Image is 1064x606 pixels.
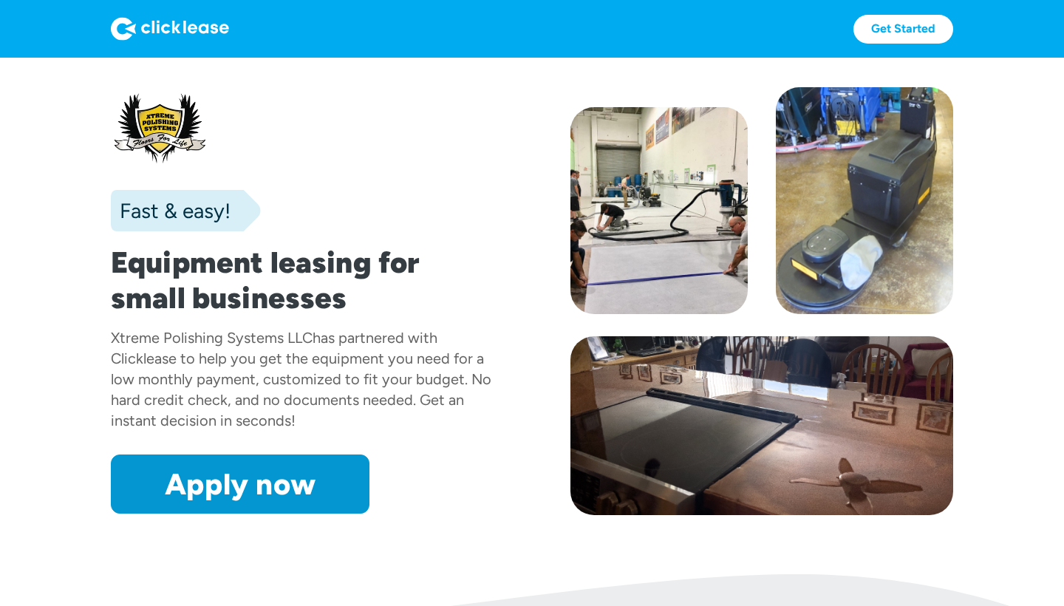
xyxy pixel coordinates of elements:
[111,329,491,429] div: has partnered with Clicklease to help you get the equipment you need for a low monthly payment, c...
[111,196,231,225] div: Fast & easy!
[111,245,494,316] h1: Equipment leasing for small businesses
[111,454,369,514] a: Apply now
[853,15,953,44] a: Get Started
[111,17,229,41] img: Logo
[111,329,313,347] div: Xtreme Polishing Systems LLC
